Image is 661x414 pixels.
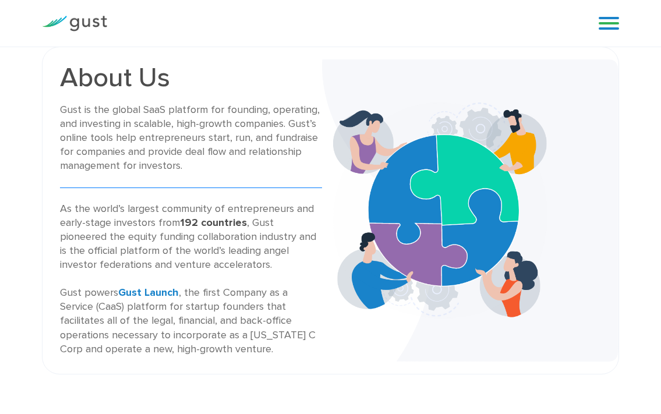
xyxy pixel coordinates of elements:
[60,202,322,356] div: As the world’s largest community of entrepreneurs and early-stage investors from , Gust pioneered...
[60,65,322,91] h1: About Us
[322,59,619,361] img: About Us Banner Bg
[60,103,322,174] div: Gust is the global SaaS platform for founding, operating, and investing in scalable, high-growth ...
[42,16,107,31] img: Gust Logo
[118,286,179,299] a: Gust Launch
[180,217,247,229] strong: 192 countries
